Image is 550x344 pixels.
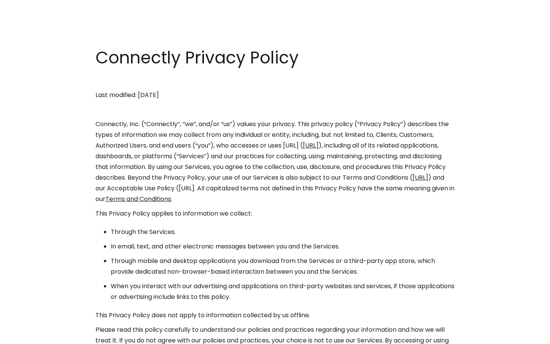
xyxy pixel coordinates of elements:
[95,75,455,86] p: ‍
[8,330,46,341] aside: Language selected: English
[111,256,455,277] li: Through mobile and desktop applications you download from the Services or a third-party app store...
[95,208,455,219] p: This Privacy Policy applies to information we collect:
[15,331,46,341] ul: Language list
[303,141,319,150] a: [URL]
[95,104,455,115] p: ‍
[95,310,455,321] p: This Privacy Policy does not apply to information collected by us offline.
[95,90,455,101] p: Last modified: [DATE]
[412,173,428,182] a: [URL]
[95,46,455,70] h1: Connectly Privacy Policy
[111,281,455,302] li: When you interact with our advertising and applications on third-party websites and services, if ...
[105,195,171,203] a: Terms and Conditions
[111,241,455,252] li: In email, text, and other electronic messages between you and the Services.
[111,227,455,237] li: Through the Services.
[95,119,455,204] p: Connectly, Inc. (“Connectly”, “we”, and/or “us”) values your privacy. This privacy policy (“Priva...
